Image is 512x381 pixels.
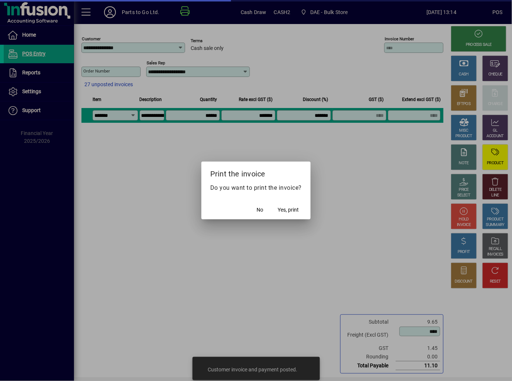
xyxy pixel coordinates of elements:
[248,203,272,216] button: No
[275,203,302,216] button: Yes, print
[210,183,302,192] p: Do you want to print the invoice?
[278,206,299,214] span: Yes, print
[201,162,311,183] h2: Print the invoice
[257,206,263,214] span: No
